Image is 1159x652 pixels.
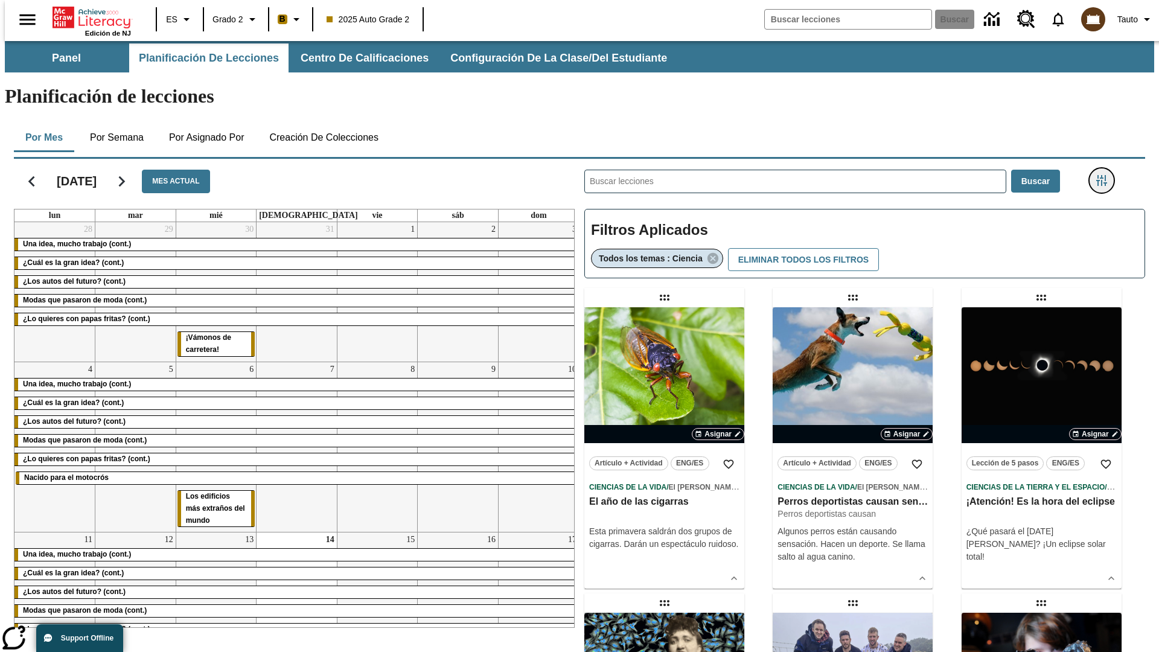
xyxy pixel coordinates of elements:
div: Subbarra de navegación [5,43,678,72]
span: 2025 Auto Grade 2 [327,13,410,26]
td: 28 de julio de 2025 [14,222,95,362]
a: 11 de agosto de 2025 [82,532,95,547]
span: ¿Los autos del futuro? (cont.) [23,417,126,426]
span: Los edificios más extraños del mundo [186,492,245,525]
a: 28 de julio de 2025 [81,222,95,237]
a: 29 de julio de 2025 [162,222,176,237]
button: Panel [6,43,127,72]
button: Ver más [725,569,743,587]
td: 30 de julio de 2025 [176,222,257,362]
button: ENG/ES [671,456,709,470]
td: 31 de julio de 2025 [257,222,337,362]
a: 2 de agosto de 2025 [489,222,498,237]
span: Grado 2 [212,13,243,26]
button: Planificación de lecciones [129,43,289,72]
span: ¿Cuál es la gran idea? (cont.) [23,398,124,407]
span: El [PERSON_NAME] animal [857,483,952,491]
div: Nacido para el motocrós [16,472,578,484]
a: Centro de recursos, Se abrirá en una pestaña nueva. [1010,3,1042,36]
td: 9 de agosto de 2025 [418,362,499,532]
div: Modas que pasaron de moda (cont.) [14,295,579,307]
input: Buscar lecciones [585,170,1006,193]
a: 1 de agosto de 2025 [408,222,417,237]
div: ¿Lo quieres con papas fritas? (cont.) [14,453,579,465]
span: Tema: Ciencias de la Vida/El reino animal [589,481,739,493]
button: Boost El color de la clase es anaranjado claro. Cambiar el color de la clase. [273,8,308,30]
a: domingo [528,209,549,222]
span: Artículo + Actividad [783,457,851,470]
div: Portada [53,4,131,37]
div: Lección arrastrable: Las células HeLa cambiaron la ciencia [655,593,674,613]
div: ¡Vámonos de carretera! [177,332,255,356]
button: Creación de colecciones [260,123,388,152]
div: Subbarra de navegación [5,41,1154,72]
button: Escoja un nuevo avatar [1074,4,1113,35]
button: Por semana [80,123,153,152]
button: Configuración de la clase/del estudiante [441,43,677,72]
button: ENG/ES [1046,456,1085,470]
h3: ¡Atención! Es la hora del eclipse [966,496,1117,508]
div: ¿Cuál es la gran idea? (cont.) [14,567,579,580]
button: Artículo + Actividad [777,456,857,470]
div: Lección arrastrable: Perros deportistas causan sensación [843,288,863,307]
div: ¿Los autos del futuro? (cont.) [14,416,579,428]
a: jueves [257,209,360,222]
span: ¿Los autos del futuro? (cont.) [23,277,126,286]
td: 3 de agosto de 2025 [498,222,579,362]
a: 13 de agosto de 2025 [243,532,256,547]
span: Modas que pasaron de moda (cont.) [23,436,147,444]
a: sábado [449,209,466,222]
span: Todos los temas : Ciencia [599,254,703,263]
a: Centro de información [977,3,1010,36]
div: lesson details [584,307,744,589]
button: Asignar Elegir fechas [692,428,744,440]
a: martes [126,209,145,222]
td: 10 de agosto de 2025 [498,362,579,532]
button: Mes actual [142,170,209,193]
td: 8 de agosto de 2025 [337,362,418,532]
div: ¿Cuál es la gran idea? (cont.) [14,257,579,269]
div: Lección arrastrable: ¡Atención! Es la hora del eclipse [1032,288,1051,307]
div: Lección arrastrable: ¡Humanos al rescate! [843,593,863,613]
button: Ver más [913,569,931,587]
button: Por asignado por [159,123,254,152]
span: Asignar [1082,429,1109,439]
a: 16 de agosto de 2025 [485,532,498,547]
span: Nacido para el motocrós [24,473,109,482]
a: 17 de agosto de 2025 [566,532,579,547]
div: Lección arrastrable: Cómo cazar meteoritos [1032,593,1051,613]
div: ¿Cuál es la gran idea? (cont.) [14,397,579,409]
div: lesson details [962,307,1122,589]
div: Una idea, mucho trabajo (cont.) [14,238,579,251]
button: Asignar Elegir fechas [1069,428,1122,440]
td: 4 de agosto de 2025 [14,362,95,532]
div: Una idea, mucho trabajo (cont.) [14,549,579,561]
div: Algunos perros están causando sensación. Hacen un deporte. Se llama salto al agua canino. [777,525,928,563]
a: 5 de agosto de 2025 [167,362,176,377]
h3: Perros deportistas causan sensación [777,496,928,508]
span: El [PERSON_NAME] animal [669,483,764,491]
img: avatar image [1081,7,1105,31]
span: Tauto [1117,13,1138,26]
button: Support Offline [36,624,123,652]
td: 7 de agosto de 2025 [257,362,337,532]
h1: Planificación de lecciones [5,85,1154,107]
span: ENG/ES [1052,457,1079,470]
div: ¿Lo quieres con papas fritas? (cont.) [14,313,579,325]
div: ¿Los autos del futuro? (cont.) [14,276,579,288]
span: ¡Vámonos de carretera! [186,333,231,354]
span: Ciencias de la Vida [589,483,666,491]
button: Asignar Elegir fechas [881,428,933,440]
a: 30 de julio de 2025 [243,222,256,237]
button: Buscar [1011,170,1060,193]
td: 2 de agosto de 2025 [418,222,499,362]
span: ENG/ES [676,457,703,470]
span: Ciencias de la Tierra y el Espacio [966,483,1105,491]
div: Filtros Aplicados [584,209,1145,279]
button: Regresar [16,166,47,197]
span: Support Offline [61,634,113,642]
button: Añadir a mis Favoritas [718,453,739,475]
button: Por mes [14,123,74,152]
span: Una idea, mucho trabajo (cont.) [23,550,131,558]
a: 31 de julio de 2025 [324,222,337,237]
